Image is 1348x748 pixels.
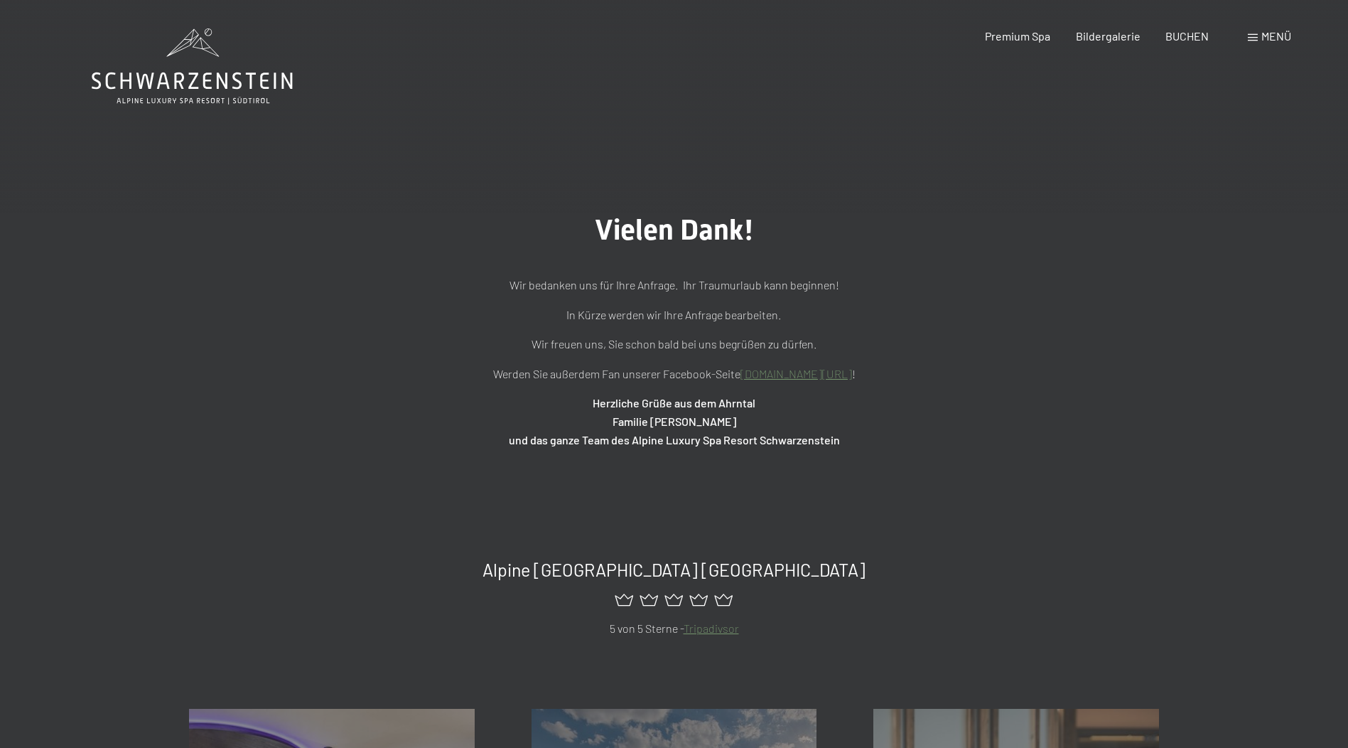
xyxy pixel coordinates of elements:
[740,367,852,380] a: [DOMAIN_NAME][URL]
[319,306,1030,324] p: In Kürze werden wir Ihre Anfrage bearbeiten.
[319,335,1030,353] p: Wir freuen uns, Sie schon bald bei uns begrüßen zu dürfen.
[319,276,1030,294] p: Wir bedanken uns für Ihre Anfrage. Ihr Traumurlaub kann beginnen!
[319,365,1030,383] p: Werden Sie außerdem Fan unserer Facebook-Seite !
[509,396,840,446] strong: Herzliche Grüße aus dem Ahrntal Familie [PERSON_NAME] und das ganze Team des Alpine Luxury Spa Re...
[1165,29,1209,43] a: BUCHEN
[985,29,1050,43] a: Premium Spa
[482,559,866,580] span: Alpine [GEOGRAPHIC_DATA] [GEOGRAPHIC_DATA]
[684,621,739,635] a: Tripadivsor
[1076,29,1141,43] a: Bildergalerie
[1261,29,1291,43] span: Menü
[595,213,754,247] span: Vielen Dank!
[189,619,1159,638] p: 5 von 5 Sterne -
